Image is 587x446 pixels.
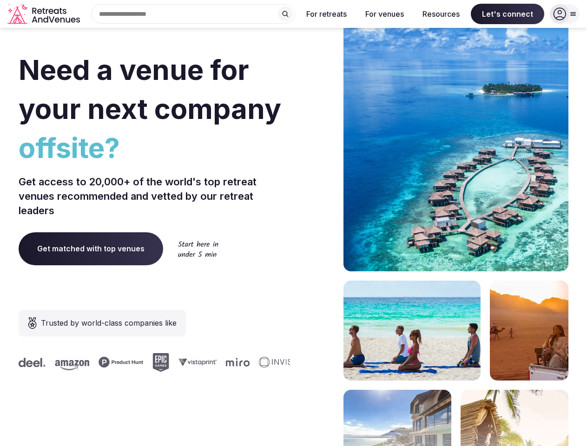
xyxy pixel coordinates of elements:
img: Start here in under 5 min [178,241,218,257]
a: Visit the homepage [7,4,82,25]
img: yoga on tropical beach [343,281,481,380]
svg: Epic Games company logo [146,353,163,372]
svg: Invisible company logo [252,357,303,368]
a: Get matched with top venues [19,232,163,265]
span: Need a venue for your next company [19,53,281,125]
span: Let's connect [471,4,544,24]
span: Trusted by world-class companies like [41,317,177,328]
p: Get access to 20,000+ of the world's top retreat venues recommended and vetted by our retreat lea... [19,175,290,217]
button: For venues [358,4,411,24]
svg: Vistaprint company logo [172,358,210,366]
svg: Miro company logo [219,358,243,367]
button: Resources [415,4,467,24]
span: offsite? [19,128,290,167]
svg: Retreats and Venues company logo [7,4,82,25]
svg: Deel company logo [12,358,39,367]
img: woman sitting in back of truck with camels [490,281,568,380]
button: For retreats [299,4,354,24]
